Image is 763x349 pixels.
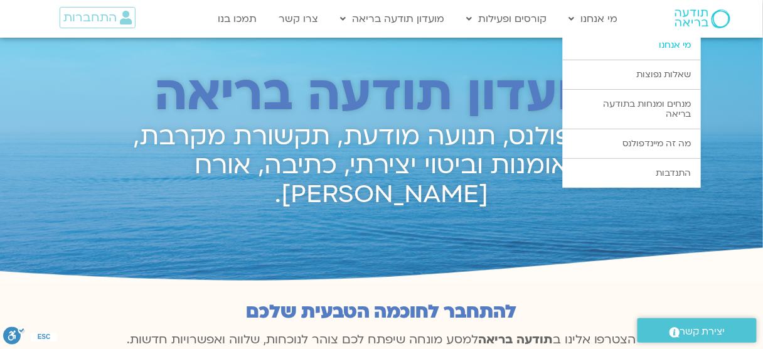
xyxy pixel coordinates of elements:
b: תודעה בריאה [478,331,553,348]
a: מנחים ומנחות בתודעה בריאה [563,90,701,129]
span: יצירת קשר [680,323,725,340]
a: התחברות [60,7,136,28]
a: שאלות נפוצות [563,60,701,89]
span: התחברות [63,11,117,24]
h2: מיינדפולנס, תנועה מודעת, תקשורת מקרבת, אומנות וביטוי יצירתי, כתיבה, אורח [PERSON_NAME]. [117,122,646,209]
h2: להתחבר לחוכמה הטבעית שלכם [118,301,645,323]
a: מי אנחנו [563,31,701,60]
a: מה זה מיינדפולנס [563,129,701,158]
img: תודעה בריאה [675,9,730,28]
a: צרו קשר [273,7,325,31]
a: קורסים ופעילות [461,7,553,31]
a: תמכו בנו [212,7,264,31]
a: התנדבות [563,159,701,188]
h2: מועדון תודעה בריאה [117,67,646,122]
a: יצירת קשר [638,318,757,343]
a: מי אנחנו [563,7,624,31]
a: מועדון תודעה בריאה [334,7,451,31]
